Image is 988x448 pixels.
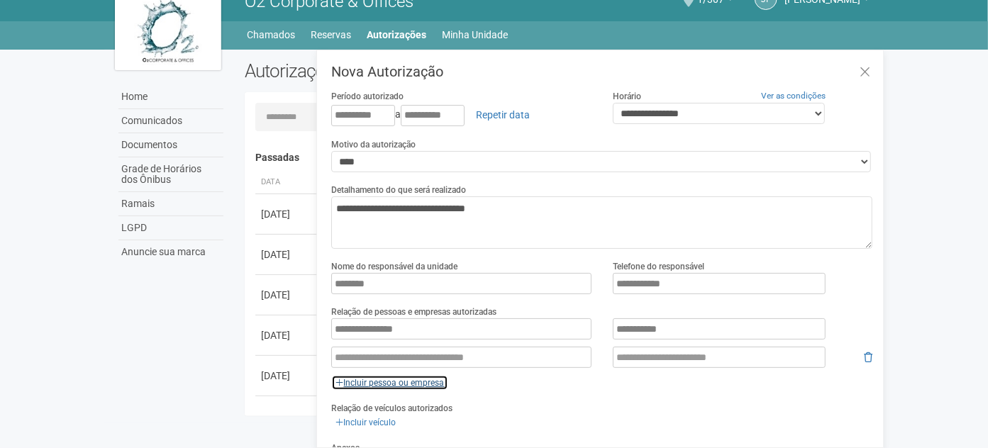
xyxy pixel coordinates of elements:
a: Repetir data [467,103,539,127]
h4: Passadas [255,152,863,163]
a: Reservas [311,25,352,45]
label: Período autorizado [331,90,404,103]
a: Minha Unidade [443,25,509,45]
a: Incluir pessoa ou empresa [331,375,448,391]
div: a [331,103,592,127]
label: Relação de veículos autorizados [331,402,453,415]
div: [DATE] [261,207,313,221]
div: [DATE] [261,328,313,342]
label: Telefone do responsável [613,260,704,273]
div: [DATE] [261,369,313,383]
a: Ver as condições [761,91,826,101]
a: Documentos [118,133,223,157]
label: Horário [613,90,641,103]
label: Motivo da autorização [331,138,416,151]
th: Data [255,171,319,194]
i: Remover [864,352,872,362]
a: Autorizações [367,25,427,45]
label: Detalhamento do que será realizado [331,184,466,196]
a: Incluir veículo [331,415,400,430]
a: Chamados [248,25,296,45]
h3: Nova Autorização [331,65,872,79]
a: Comunicados [118,109,223,133]
h2: Autorizações [245,60,548,82]
a: Grade de Horários dos Ônibus [118,157,223,192]
a: LGPD [118,216,223,240]
label: Nome do responsável da unidade [331,260,457,273]
label: Relação de pessoas e empresas autorizadas [331,306,496,318]
div: [DATE] [261,288,313,302]
a: Ramais [118,192,223,216]
div: [DATE] [261,247,313,262]
a: Home [118,85,223,109]
a: Anuncie sua marca [118,240,223,264]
